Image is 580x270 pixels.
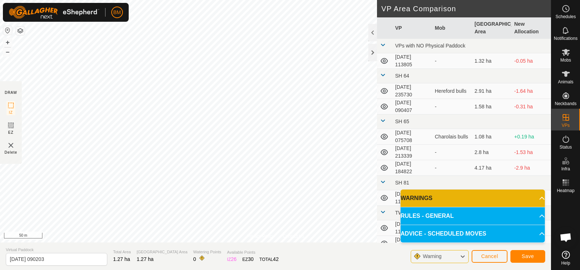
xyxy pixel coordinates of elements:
[481,253,498,259] span: Cancel
[401,207,545,225] p-accordion-header: RULES - GENERAL
[16,26,25,35] button: Map Layers
[3,38,12,47] button: +
[511,160,551,176] td: -2.9 ha
[231,256,237,262] span: 26
[260,256,279,263] div: TOTAL
[472,129,511,145] td: 1.08 ha
[561,167,570,171] span: Infra
[554,36,577,41] span: Notifications
[392,190,432,206] td: [DATE] 110821
[113,249,131,255] span: Total Area
[395,73,409,79] span: SH 64
[401,190,545,207] p-accordion-header: WARNINGS
[395,210,409,216] span: TW14
[551,248,580,268] a: Help
[435,103,469,111] div: -
[227,256,236,263] div: IZ
[395,119,409,124] span: SH 65
[193,256,196,262] span: 0
[555,101,576,106] span: Neckbands
[472,53,511,69] td: 1.32 ha
[401,229,486,238] span: ADVICE - SCHEDULED MOVES
[392,145,432,160] td: [DATE] 213339
[401,212,454,220] span: RULES - GENERAL
[510,250,545,263] button: Save
[283,233,304,240] a: Contact Us
[558,80,573,84] span: Animals
[511,129,551,145] td: +0.19 ha
[247,233,274,240] a: Privacy Policy
[472,250,507,263] button: Cancel
[381,4,551,13] h2: VP Area Comparison
[555,14,576,19] span: Schedules
[472,160,511,176] td: 4.17 ha
[392,236,432,252] td: [DATE] 115028
[511,145,551,160] td: -1.53 ha
[511,53,551,69] td: -0.05 ha
[392,53,432,69] td: [DATE] 113805
[7,141,15,150] img: VP
[392,220,432,236] td: [DATE] 112634
[472,99,511,115] td: 1.58 ha
[392,83,432,99] td: [DATE] 235730
[557,188,575,193] span: Heatmap
[555,227,577,248] div: Open chat
[113,256,130,262] span: 1.27 ha
[395,43,465,49] span: VPs with NO Physical Paddock
[401,225,545,242] p-accordion-header: ADVICE - SCHEDULED MOVES
[193,249,221,255] span: Watering Points
[561,261,570,265] span: Help
[432,17,472,39] th: Mob
[6,247,107,253] span: Virtual Paddock
[435,133,469,141] div: Charolais bulls
[392,17,432,39] th: VP
[435,164,469,172] div: -
[243,256,254,263] div: EZ
[5,90,17,95] div: DRAW
[3,47,12,56] button: –
[559,145,572,149] span: Status
[9,110,13,115] span: IZ
[435,87,469,95] div: Hereford bulls
[137,249,187,255] span: [GEOGRAPHIC_DATA] Area
[435,149,469,156] div: -
[423,253,442,259] span: Warning
[3,26,12,35] button: Reset Map
[511,17,551,39] th: New Allocation
[395,180,409,186] span: SH 81
[248,256,254,262] span: 30
[562,123,569,128] span: VPs
[511,99,551,115] td: -0.31 ha
[522,253,534,259] span: Save
[113,9,121,16] span: BM
[472,17,511,39] th: [GEOGRAPHIC_DATA] Area
[392,99,432,115] td: [DATE] 090407
[392,160,432,176] td: [DATE] 184822
[273,256,279,262] span: 42
[435,57,469,65] div: -
[401,194,432,203] span: WARNINGS
[5,150,17,155] span: Delete
[472,83,511,99] td: 2.91 ha
[392,129,432,145] td: [DATE] 075708
[137,256,154,262] span: 1.27 ha
[9,6,99,19] img: Gallagher Logo
[227,249,278,256] span: Available Points
[560,58,571,62] span: Mobs
[511,83,551,99] td: -1.64 ha
[8,130,14,135] span: EZ
[472,145,511,160] td: 2.8 ha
